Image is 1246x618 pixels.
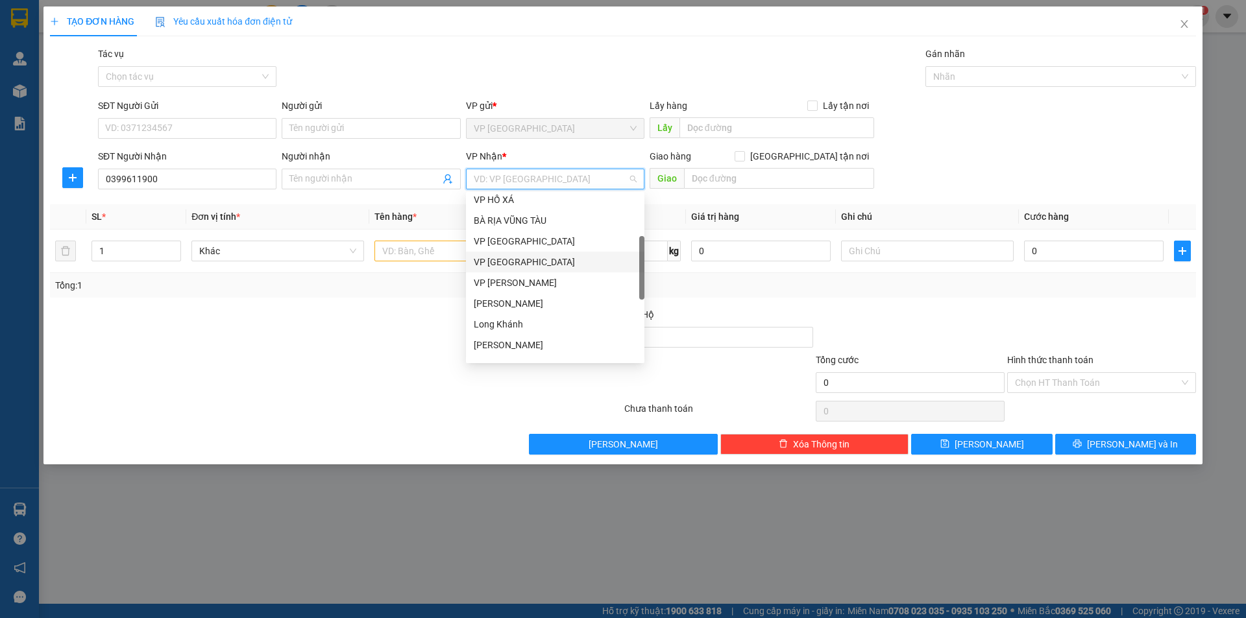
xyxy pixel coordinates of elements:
[793,437,849,451] span: Xóa Thông tin
[529,434,718,455] button: [PERSON_NAME]
[679,117,874,138] input: Dọc đường
[92,211,102,222] span: SL
[1007,355,1093,365] label: Hình thức thanh toán
[1174,241,1191,261] button: plus
[50,17,59,26] span: plus
[466,355,644,376] div: Phan Rang
[624,309,654,320] span: Thu Hộ
[466,151,502,161] span: VP Nhận
[691,211,739,222] span: Giá trị hàng
[818,99,874,113] span: Lấy tận nơi
[779,439,788,449] span: delete
[1024,211,1069,222] span: Cước hàng
[1166,6,1203,43] button: Close
[720,434,909,455] button: deleteXóa Thông tin
[466,272,644,293] div: VP Lao Bảo
[466,293,644,314] div: Bảo Lộc
[474,193,637,207] div: VP HỒ XÁ
[282,99,460,113] div: Người gửi
[1087,437,1178,451] span: [PERSON_NAME] và In
[836,204,1019,230] th: Ghi chú
[745,149,874,163] span: [GEOGRAPHIC_DATA] tận nơi
[98,49,124,59] label: Tác vụ
[1055,434,1196,455] button: printer[PERSON_NAME] và In
[474,276,637,290] div: VP [PERSON_NAME]
[623,401,814,424] div: Chưa thanh toán
[191,211,240,222] span: Đơn vị tính
[925,49,965,59] label: Gán nhãn
[155,16,292,27] span: Yêu cầu xuất hóa đơn điện tử
[841,241,1014,261] input: Ghi Chú
[474,359,637,373] div: [PERSON_NAME]
[816,355,859,365] span: Tổng cước
[474,338,637,352] div: [PERSON_NAME]
[374,241,547,261] input: VD: Bàn, Ghế
[466,252,644,272] div: VP Quảng Bình
[466,189,644,210] div: VP HỒ XÁ
[98,149,276,163] div: SĐT Người Nhận
[650,151,691,161] span: Giao hàng
[98,99,276,113] div: SĐT Người Gửi
[911,434,1052,455] button: save[PERSON_NAME]
[650,101,687,111] span: Lấy hàng
[474,317,637,331] div: Long Khánh
[668,241,681,261] span: kg
[50,16,134,27] span: TẠO ĐƠN HÀNG
[684,168,874,189] input: Dọc đường
[62,167,83,188] button: plus
[63,172,82,183] span: plus
[474,234,637,248] div: VP [GEOGRAPHIC_DATA]
[374,211,417,222] span: Tên hàng
[691,241,831,261] input: 0
[466,210,644,231] div: BÀ RỊA VŨNG TÀU
[443,174,453,184] span: user-add
[282,149,460,163] div: Người nhận
[55,278,481,292] div: Tổng: 1
[474,213,637,228] div: BÀ RỊA VŨNG TÀU
[940,439,949,449] span: save
[955,437,1024,451] span: [PERSON_NAME]
[1073,439,1082,449] span: printer
[650,117,679,138] span: Lấy
[474,296,637,311] div: [PERSON_NAME]
[466,99,644,113] div: VP gửi
[466,335,644,355] div: Phan Thiết
[466,314,644,335] div: Long Khánh
[650,168,684,189] span: Giao
[155,17,165,27] img: icon
[1179,19,1190,29] span: close
[199,241,356,261] span: Khác
[466,231,644,252] div: VP Đà Nẵng
[474,119,637,138] span: VP Đà Lạt
[55,241,76,261] button: delete
[589,437,658,451] span: [PERSON_NAME]
[474,255,637,269] div: VP [GEOGRAPHIC_DATA]
[1175,246,1190,256] span: plus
